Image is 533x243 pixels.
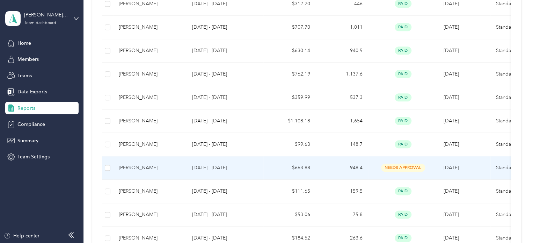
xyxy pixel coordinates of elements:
span: [DATE] [444,118,459,124]
div: [PERSON_NAME] [119,117,181,125]
div: [PERSON_NAME] [119,94,181,101]
div: [PERSON_NAME] [119,187,181,195]
p: [DATE] - [DATE] [192,211,258,219]
iframe: Everlance-gr Chat Button Frame [494,204,533,243]
td: $762.19 [263,63,316,86]
p: [DATE] - [DATE] [192,141,258,148]
td: $111.65 [263,180,316,203]
td: $53.06 [263,203,316,227]
span: Summary [17,137,38,144]
span: Members [17,56,39,63]
div: [PERSON_NAME] Approved [24,11,68,19]
td: 148.7 [316,133,368,156]
span: paid [395,187,411,195]
span: Reports [17,105,35,112]
span: Compliance [17,121,45,128]
span: [DATE] [444,212,459,217]
p: [DATE] - [DATE] [192,23,258,31]
div: [PERSON_NAME] [119,211,181,219]
div: [PERSON_NAME] [119,70,181,78]
td: 75.8 [316,203,368,227]
span: [DATE] [444,235,459,241]
td: $663.88 [263,156,316,180]
p: [DATE] - [DATE] [192,164,258,172]
td: 1,654 [316,109,368,133]
td: 948.4 [316,156,368,180]
span: paid [395,117,411,125]
span: Data Exports [17,88,47,95]
p: [DATE] - [DATE] [192,117,258,125]
div: [PERSON_NAME] [119,23,181,31]
td: 1,137.6 [316,63,368,86]
div: [PERSON_NAME] [119,234,181,242]
span: [DATE] [444,165,459,171]
div: [PERSON_NAME] [119,47,181,55]
span: [DATE] [444,188,459,194]
span: Team Settings [17,153,50,160]
span: paid [395,234,411,242]
p: [DATE] - [DATE] [192,70,258,78]
td: $99.63 [263,133,316,156]
div: [PERSON_NAME] [119,141,181,148]
span: [DATE] [444,48,459,53]
td: $630.14 [263,39,316,63]
p: [DATE] - [DATE] [192,94,258,101]
td: 159.5 [316,180,368,203]
button: Help center [4,232,39,240]
span: [DATE] [444,1,459,7]
td: 940.5 [316,39,368,63]
span: paid [395,70,411,78]
span: paid [395,210,411,219]
span: [DATE] [444,71,459,77]
span: [DATE] [444,141,459,147]
span: paid [395,47,411,55]
span: paid [395,93,411,101]
span: paid [395,23,411,31]
div: Team dashboard [24,21,56,25]
td: $359.99 [263,86,316,109]
p: [DATE] - [DATE] [192,47,258,55]
td: $707.70 [263,16,316,39]
span: [DATE] [444,94,459,100]
td: $1,108.18 [263,109,316,133]
span: Home [17,40,31,47]
div: [PERSON_NAME] [119,164,181,172]
span: [DATE] [444,24,459,30]
p: [DATE] - [DATE] [192,187,258,195]
span: Teams [17,72,32,79]
span: paid [395,140,411,148]
td: 1,011 [316,16,368,39]
td: 537.3 [316,86,368,109]
p: [DATE] - [DATE] [192,234,258,242]
span: needs approval [381,164,425,172]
